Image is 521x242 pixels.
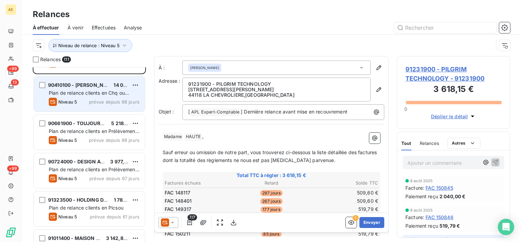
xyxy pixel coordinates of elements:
td: 519,79 € [308,205,378,213]
span: 90410100 - [PERSON_NAME] & [PERSON_NAME] [48,82,162,88]
span: 297 jours [260,190,283,196]
span: prévue depuis 67 jours [89,176,139,181]
span: Niveau 5 [58,176,77,181]
span: 91323500 - HOLDING DA [PERSON_NAME] [48,197,149,203]
button: Envoyer [359,217,384,228]
span: prévue depuis 61 jours [90,214,139,219]
span: Effectuées [92,24,116,31]
span: prévue depuis 88 jours [89,99,139,105]
td: 509,60 € [308,197,378,205]
button: Déplier le détail [429,112,478,120]
span: Plan de relance clients en Prélèvement au 15 [49,166,139,179]
span: Sauf erreur ou omission de notre part, vous trouverez ci-dessous la liste détaillée des factures ... [163,149,378,163]
span: 3 142,80 € [106,235,131,241]
span: 13 [11,79,19,85]
span: À venir [68,24,84,31]
span: Paiement reçu [405,222,438,229]
span: Niveau 5 [58,137,77,143]
span: Facture : [405,214,424,221]
span: 7/7 [188,214,197,220]
span: Niveau 5 [58,99,77,105]
span: Plan de relance clients en Picsou [49,205,123,211]
input: Rechercher [394,22,496,33]
span: 111 [62,56,71,63]
span: +99 [7,66,19,72]
img: Logo LeanPay [5,227,16,238]
span: FAC 148401 [165,198,192,204]
label: À : [159,64,182,71]
span: Paiement reçu [405,193,438,200]
span: FAC 149317 [165,206,192,213]
span: +99 [7,165,19,172]
span: , [202,133,204,139]
span: Déplier le détail [431,113,468,120]
span: Total TTC à régler : 3 618,15 € [164,172,379,179]
span: Adresse : [159,78,180,84]
span: APL Expert-Comptable [190,108,240,116]
span: Plan de relance clients en Chq ou Virement [49,90,129,103]
span: Relances [40,56,61,63]
span: À effectuer [33,24,59,31]
p: 44118 LA CHEVROLIERE , [GEOGRAPHIC_DATA] [188,92,365,98]
span: Niveau de relance : Niveau 5 [58,43,120,48]
span: 177 jours [260,206,282,213]
div: AE [5,4,16,15]
span: 8 août 2025 [410,179,433,183]
span: FAC 150845 [426,184,453,191]
span: Madame [163,133,183,141]
span: 2 040,00 € [440,193,466,200]
span: 14 099,50 € [114,82,142,88]
span: HAUTE [185,133,202,141]
span: [ [188,109,190,115]
div: grid [33,67,146,242]
span: Facture : [405,184,424,191]
span: 5 218,16 € [111,120,135,126]
span: FAC 148117 [165,189,191,196]
span: 91231900 - PILGRIM TECHNOLOGY - 91231900 [405,65,502,83]
span: 1 788,00 € [114,197,139,203]
div: Open Intercom Messenger [498,219,514,235]
h3: Relances [33,8,70,21]
p: 91231900 - PILGRIM TECHNOLOGY [188,81,365,87]
span: Plan de relance clients en Prélèvement au 15 [49,128,139,141]
span: 91011400 - MAISON M&J [48,235,106,241]
span: 90661900 - TOUJOURS BERNARD [48,120,128,126]
span: 90724000 - DESIGN ART METAL [48,159,124,164]
span: 0 [404,106,407,112]
span: ] Dernière relance avant mise en recouvrement [241,109,347,115]
span: Relances [420,140,439,146]
span: FAC 150211 [165,230,191,237]
span: 85 jours [261,231,281,237]
span: FAC 150846 [426,214,453,221]
td: 519,79 € [308,230,378,238]
span: Tout [401,140,412,146]
button: Autres [447,138,480,149]
span: [PERSON_NAME] [190,65,219,70]
span: Niveau 5 [58,214,77,219]
span: 267 jours [260,198,283,204]
th: Factures échues [164,179,235,187]
span: 3 977,33 € [110,159,135,164]
th: Solde TTC [308,179,378,187]
button: Niveau de relance : Niveau 5 [48,39,132,52]
span: Analyse [124,24,142,31]
span: prévue depuis 88 jours [89,137,139,143]
span: [DATE] 13:14 [451,237,474,241]
p: [STREET_ADDRESS][PERSON_NAME] [188,87,365,92]
h3: 3 618,15 € [405,83,502,97]
span: 519,79 € [440,222,460,229]
th: Retard [236,179,307,187]
span: Objet : [159,109,174,115]
span: 8 août 2025 [410,208,433,212]
td: 509,60 € [308,189,378,197]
